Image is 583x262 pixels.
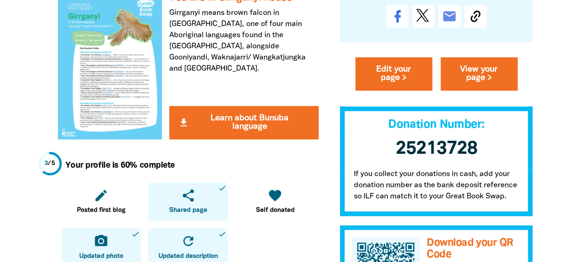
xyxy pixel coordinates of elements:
[438,6,461,28] a: email
[79,252,123,261] span: Updated photo
[256,206,294,215] span: Self donated
[181,234,196,249] i: refresh
[235,183,314,221] a: favoriteSelf donated
[412,6,435,28] a: Post
[441,58,518,91] a: View your page >
[268,188,282,203] i: favorite
[218,230,226,238] i: done
[62,183,141,221] a: editPosted first blog
[159,252,218,261] span: Updated description
[181,188,196,203] i: share
[45,159,55,168] div: / 5
[45,160,48,166] span: 3
[94,188,109,203] i: edit
[427,238,520,261] h3: Download your QR Code
[65,162,175,169] strong: Your profile is 60% complete
[77,206,126,215] span: Posted first blog
[148,183,228,221] a: shareShared pagedone
[388,120,484,131] span: Donation Number:
[169,106,318,139] button: get_app Learn about Bunuba language
[218,184,226,192] i: done
[340,169,533,216] p: If you collect your donations in cash, add your donation number as the bank deposit reference so ...
[355,58,432,91] a: Edit your page >
[396,141,477,158] span: 25213728
[169,206,207,215] span: Shared page
[178,117,189,128] i: get_app
[386,6,409,28] a: Share
[442,9,457,24] i: email
[464,6,487,28] button: Copy Link
[94,234,109,249] i: camera_alt
[131,230,140,238] i: done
